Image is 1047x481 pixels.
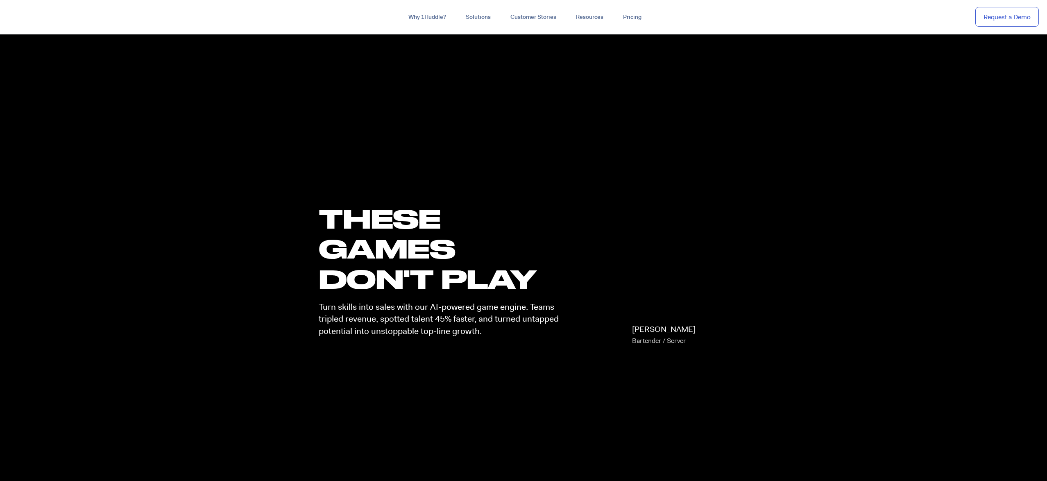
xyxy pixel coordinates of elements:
[632,336,686,345] span: Bartender / Server
[632,324,696,347] p: [PERSON_NAME]
[456,10,501,25] a: Solutions
[399,10,456,25] a: Why 1Huddle?
[319,204,566,294] h1: these GAMES DON'T PLAY
[566,10,613,25] a: Resources
[319,301,566,337] p: Turn skills into sales with our AI-powered game engine. Teams tripled revenue, spotted talent 45%...
[501,10,566,25] a: Customer Stories
[613,10,651,25] a: Pricing
[975,7,1039,27] a: Request a Demo
[8,9,67,25] img: ...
